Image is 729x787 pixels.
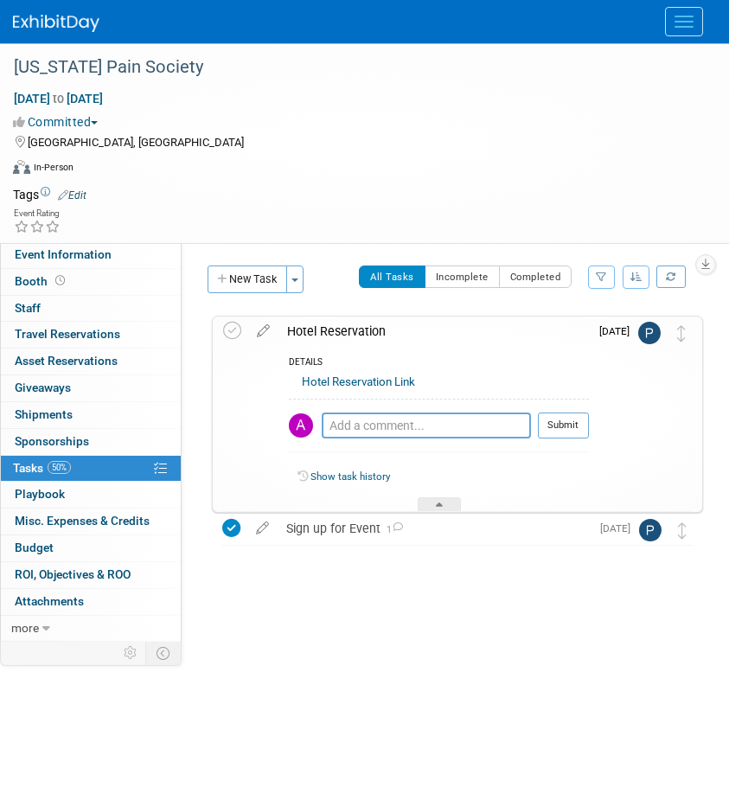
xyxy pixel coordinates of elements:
[13,157,707,183] div: Event Format
[1,482,181,508] a: Playbook
[289,356,589,371] div: DETAILS
[50,92,67,106] span: to
[1,509,181,534] a: Misc. Expenses & Credits
[15,434,89,448] span: Sponsorships
[1,402,181,428] a: Shipments
[1,269,181,295] a: Booth
[116,642,146,664] td: Personalize Event Tab Strip
[247,521,278,536] a: edit
[8,52,694,83] div: [US_STATE] Pain Society
[13,461,71,475] span: Tasks
[599,325,638,337] span: [DATE]
[15,594,84,608] span: Attachments
[1,429,181,455] a: Sponsorships
[678,522,687,539] i: Move task
[15,381,71,394] span: Giveaways
[13,186,86,203] td: Tags
[15,301,41,315] span: Staff
[15,567,131,581] span: ROI, Objectives & ROO
[1,535,181,561] a: Budget
[639,519,662,541] img: Philip D'Adderio
[15,487,65,501] span: Playbook
[15,247,112,261] span: Event Information
[146,642,182,664] td: Toggle Event Tabs
[359,266,425,288] button: All Tasks
[425,266,500,288] button: Incomplete
[1,616,181,642] a: more
[638,322,661,344] img: Philip D'Adderio
[1,562,181,588] a: ROI, Objectives & ROO
[1,296,181,322] a: Staff
[15,541,54,554] span: Budget
[499,266,572,288] button: Completed
[302,375,415,388] a: Hotel Reservation Link
[15,354,118,368] span: Asset Reservations
[15,407,73,421] span: Shipments
[15,274,68,288] span: Booth
[656,266,686,288] a: Refresh
[278,317,589,346] div: Hotel Reservation
[289,413,313,438] img: Allison Walsh
[13,91,104,106] span: [DATE] [DATE]
[1,349,181,374] a: Asset Reservations
[11,621,39,635] span: more
[1,375,181,401] a: Giveaways
[600,522,639,534] span: [DATE]
[52,274,68,287] span: Booth not reserved yet
[13,113,105,131] button: Committed
[380,524,403,535] span: 1
[1,322,181,348] a: Travel Reservations
[665,7,703,36] button: Menu
[1,456,181,482] a: Tasks50%
[33,161,74,174] div: In-Person
[48,461,71,474] span: 50%
[538,413,589,438] button: Submit
[58,189,86,202] a: Edit
[1,589,181,615] a: Attachments
[13,160,30,174] img: Format-Inperson.png
[677,325,686,342] i: Move task
[14,209,61,218] div: Event Rating
[13,15,99,32] img: ExhibitDay
[208,266,287,293] button: New Task
[15,327,120,341] span: Travel Reservations
[28,136,244,149] span: [GEOGRAPHIC_DATA], [GEOGRAPHIC_DATA]
[310,470,390,483] a: Show task history
[278,514,590,543] div: Sign up for Event
[15,514,150,528] span: Misc. Expenses & Credits
[248,323,278,339] a: edit
[1,242,181,268] a: Event Information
